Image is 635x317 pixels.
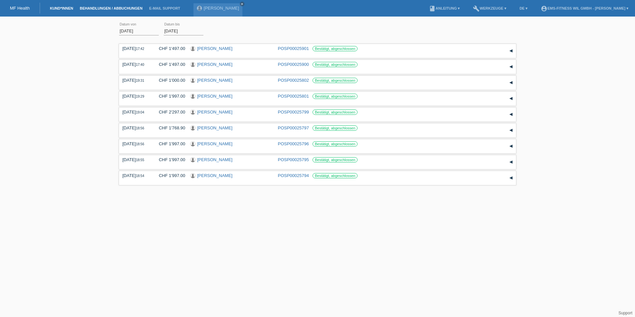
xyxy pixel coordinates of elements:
div: auf-/zuklappen [506,78,516,88]
label: Bestätigt, abgeschlossen [313,62,358,67]
label: Bestätigt, abgeschlossen [313,110,358,115]
span: 18:56 [136,126,144,130]
div: CHF 1'997.00 [154,94,185,99]
a: [PERSON_NAME] [197,110,233,114]
a: [PERSON_NAME] [197,94,233,99]
span: 17:42 [136,47,144,51]
a: DE ▾ [516,6,531,10]
div: [DATE] [122,110,149,114]
a: [PERSON_NAME] [197,46,233,51]
span: 18:54 [136,174,144,178]
div: CHF 1'997.00 [154,157,185,162]
a: [PERSON_NAME] [197,125,233,130]
label: Bestätigt, abgeschlossen [313,173,358,178]
a: Support [618,311,632,315]
div: [DATE] [122,173,149,178]
div: auf-/zuklappen [506,110,516,119]
span: 18:55 [136,158,144,162]
span: 19:31 [136,79,144,82]
a: POSP00025795 [278,157,309,162]
label: Bestätigt, abgeschlossen [313,46,358,51]
span: 19:04 [136,111,144,114]
a: E-Mail Support [146,6,184,10]
a: POSP00025794 [278,173,309,178]
a: Behandlungen / Abbuchungen [76,6,146,10]
a: POSP00025900 [278,62,309,67]
a: MF Health [10,6,30,11]
a: account_circleEMS-Fitness Wil GmbH - [PERSON_NAME] ▾ [537,6,632,10]
div: CHF 1'768.90 [154,125,185,130]
div: [DATE] [122,157,149,162]
a: [PERSON_NAME] [197,62,233,67]
span: 19:29 [136,95,144,98]
div: [DATE] [122,78,149,83]
label: Bestätigt, abgeschlossen [313,141,358,147]
a: POSP00025901 [278,46,309,51]
a: POSP00025801 [278,94,309,99]
div: CHF 1'997.00 [154,141,185,146]
a: buildWerkzeuge ▾ [470,6,510,10]
label: Bestätigt, abgeschlossen [313,125,358,131]
a: Kund*innen [47,6,76,10]
div: auf-/zuklappen [506,157,516,167]
a: [PERSON_NAME] [197,173,233,178]
i: account_circle [541,5,547,12]
a: POSP00025799 [278,110,309,114]
a: POSP00025796 [278,141,309,146]
div: CHF 1'497.00 [154,62,185,67]
span: 18:56 [136,142,144,146]
div: [DATE] [122,46,149,51]
i: build [473,5,480,12]
label: Bestätigt, abgeschlossen [313,94,358,99]
span: 17:40 [136,63,144,67]
a: [PERSON_NAME] [197,78,233,83]
a: close [240,2,244,6]
a: POSP00025797 [278,125,309,130]
div: [DATE] [122,141,149,146]
div: CHF 1'497.00 [154,46,185,51]
a: [PERSON_NAME] [197,157,233,162]
div: auf-/zuklappen [506,62,516,72]
a: [PERSON_NAME] [204,6,239,11]
div: auf-/zuklappen [506,173,516,183]
label: Bestätigt, abgeschlossen [313,78,358,83]
div: auf-/zuklappen [506,141,516,151]
div: auf-/zuklappen [506,94,516,104]
a: POSP00025802 [278,78,309,83]
div: CHF 2'297.00 [154,110,185,114]
label: Bestätigt, abgeschlossen [313,157,358,162]
i: book [429,5,436,12]
div: auf-/zuklappen [506,125,516,135]
div: auf-/zuklappen [506,46,516,56]
div: CHF 1'997.00 [154,173,185,178]
div: [DATE] [122,62,149,67]
div: [DATE] [122,125,149,130]
div: CHF 1'000.00 [154,78,185,83]
a: bookAnleitung ▾ [426,6,463,10]
a: [PERSON_NAME] [197,141,233,146]
div: [DATE] [122,94,149,99]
